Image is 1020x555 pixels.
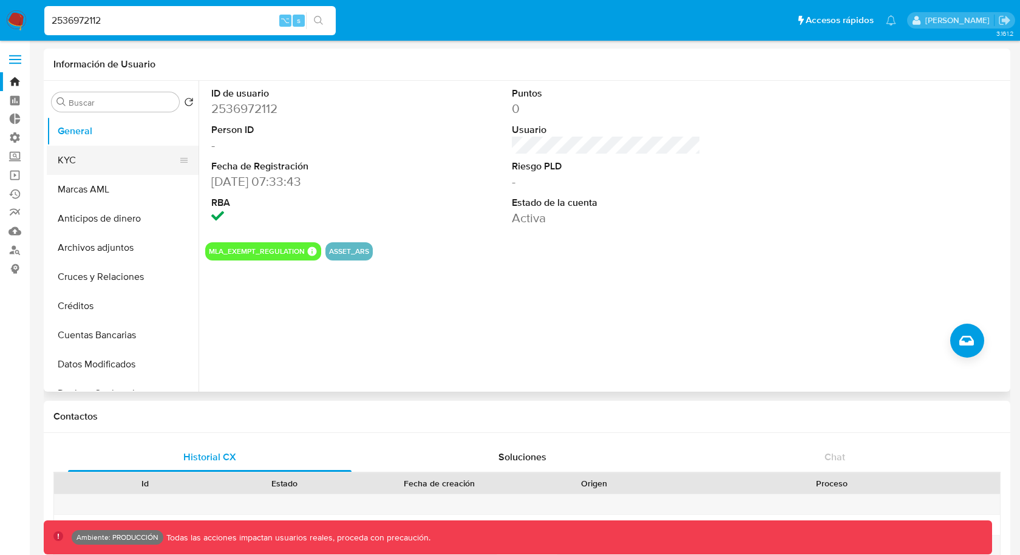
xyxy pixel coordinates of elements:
[53,410,1001,423] h1: Contactos
[56,97,66,107] button: Buscar
[69,97,174,108] input: Buscar
[47,350,199,379] button: Datos Modificados
[512,209,700,226] dd: Activa
[47,175,199,204] button: Marcas AML
[512,87,700,100] dt: Puntos
[47,379,199,408] button: Devices Geolocation
[53,58,155,70] h1: Información de Usuario
[84,477,206,489] div: Id
[806,14,874,27] span: Accesos rápidos
[211,160,399,173] dt: Fecha de Registración
[512,160,700,173] dt: Riesgo PLD
[306,12,331,29] button: search-icon
[44,13,336,29] input: Buscar usuario o caso...
[512,173,700,190] dd: -
[998,14,1011,27] a: Salir
[183,450,236,464] span: Historial CX
[512,100,700,117] dd: 0
[47,117,199,146] button: General
[47,233,199,262] button: Archivos adjuntos
[498,450,546,464] span: Soluciones
[672,477,991,489] div: Proceso
[211,173,399,190] dd: [DATE] 07:33:43
[211,87,399,100] dt: ID de usuario
[47,204,199,233] button: Anticipos de dinero
[211,123,399,137] dt: Person ID
[76,535,158,540] p: Ambiente: PRODUCCIÓN
[512,196,700,209] dt: Estado de la cuenta
[47,146,189,175] button: KYC
[184,97,194,111] button: Volver al orden por defecto
[211,196,399,209] dt: RBA
[163,532,430,543] p: Todas las acciones impactan usuarios reales, proceda con precaución.
[223,477,346,489] div: Estado
[512,123,700,137] dt: Usuario
[925,15,994,26] p: mauro.ibarra@mercadolibre.com
[211,100,399,117] dd: 2536972112
[532,477,655,489] div: Origen
[297,15,301,26] span: s
[280,15,290,26] span: ⌥
[886,15,896,26] a: Notificaciones
[824,450,845,464] span: Chat
[47,321,199,350] button: Cuentas Bancarias
[211,137,399,154] dd: -
[362,477,515,489] div: Fecha de creación
[47,262,199,291] button: Cruces y Relaciones
[47,291,199,321] button: Créditos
